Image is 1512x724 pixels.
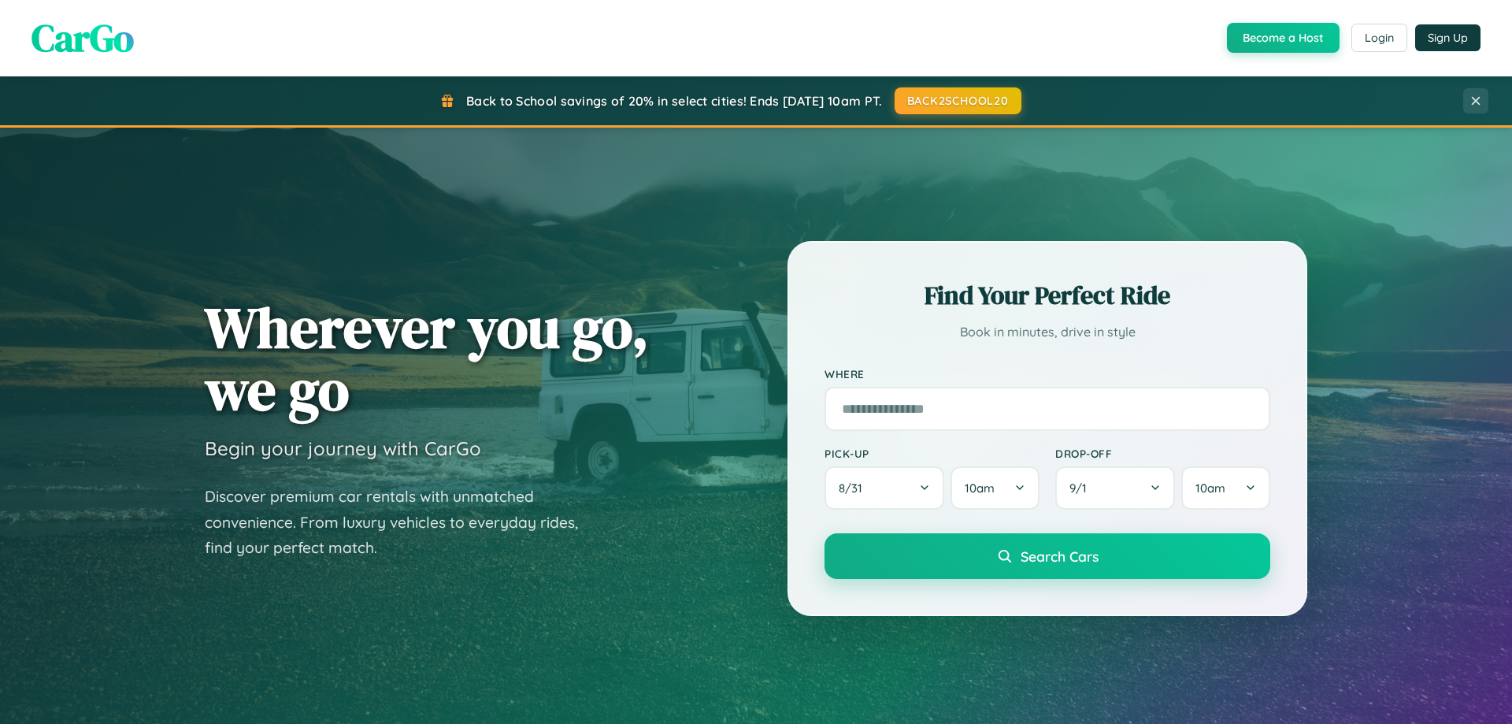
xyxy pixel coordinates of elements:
button: Login [1351,24,1407,52]
button: Become a Host [1227,23,1340,53]
button: BACK2SCHOOL20 [895,87,1021,114]
button: 9/1 [1055,466,1175,510]
h3: Begin your journey with CarGo [205,436,481,460]
span: CarGo [31,12,134,64]
p: Book in minutes, drive in style [825,321,1270,343]
span: 9 / 1 [1069,481,1095,496]
span: 10am [965,481,995,496]
label: Drop-off [1055,447,1270,460]
button: 8/31 [825,466,944,510]
button: Sign Up [1415,24,1480,51]
span: Back to School savings of 20% in select cities! Ends [DATE] 10am PT. [466,93,882,109]
button: Search Cars [825,533,1270,579]
span: Search Cars [1021,548,1099,565]
p: Discover premium car rentals with unmatched convenience. From luxury vehicles to everyday rides, ... [205,484,598,561]
label: Pick-up [825,447,1039,460]
span: 8 / 31 [839,481,870,496]
button: 10am [1181,466,1270,510]
button: 10am [951,466,1039,510]
span: 10am [1195,481,1225,496]
label: Where [825,367,1270,381]
h1: Wherever you go, we go [205,296,649,421]
h2: Find Your Perfect Ride [825,278,1270,313]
